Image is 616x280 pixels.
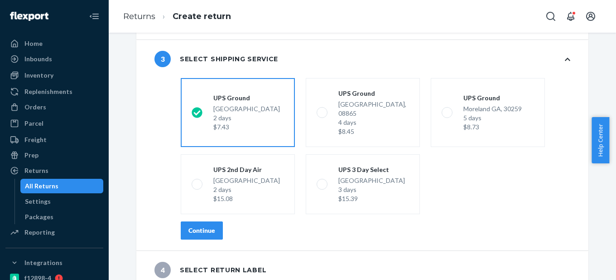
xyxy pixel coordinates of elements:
[338,185,405,194] div: 3 days
[25,197,51,206] div: Settings
[154,262,266,278] div: Select return label
[24,119,43,128] div: Parcel
[338,127,409,136] div: $8.45
[25,182,58,191] div: All Returns
[463,123,522,132] div: $8.73
[213,165,280,174] div: UPS 2nd Day Air
[5,148,103,162] a: Prep
[24,151,38,160] div: Prep
[154,51,278,67] div: Select shipping service
[592,117,609,163] button: Help Center
[5,52,103,66] a: Inbounds
[24,71,53,80] div: Inventory
[213,93,280,103] div: UPS Ground
[20,194,104,209] a: Settings
[213,176,280,203] div: [GEOGRAPHIC_DATA]
[116,3,238,30] ol: breadcrumbs
[338,194,405,203] div: $15.39
[24,103,46,112] div: Orders
[463,113,522,123] div: 5 days
[5,68,103,83] a: Inventory
[25,212,53,221] div: Packages
[338,176,405,203] div: [GEOGRAPHIC_DATA]
[5,255,103,270] button: Integrations
[5,133,103,147] a: Freight
[20,210,104,224] a: Packages
[338,100,409,136] div: [GEOGRAPHIC_DATA], 08865
[463,93,522,103] div: UPS Ground
[338,118,409,127] div: 4 days
[20,179,104,193] a: All Returns
[24,228,55,237] div: Reporting
[173,11,231,21] a: Create return
[24,87,72,96] div: Replenishments
[24,166,48,175] div: Returns
[5,116,103,131] a: Parcel
[463,104,522,132] div: Moreland GA, 30259
[5,225,103,240] a: Reporting
[5,36,103,51] a: Home
[338,165,405,174] div: UPS 3 Day Select
[5,84,103,99] a: Replenishments
[542,7,560,25] button: Open Search Box
[24,135,47,144] div: Freight
[5,100,103,114] a: Orders
[213,194,280,203] div: $15.08
[5,163,103,178] a: Returns
[188,226,215,235] div: Continue
[213,123,280,132] div: $7.43
[24,258,63,267] div: Integrations
[181,221,223,240] button: Continue
[582,7,600,25] button: Open account menu
[338,89,409,98] div: UPS Ground
[24,39,43,48] div: Home
[85,7,103,25] button: Close Navigation
[10,12,48,21] img: Flexport logo
[154,51,171,67] span: 3
[562,7,580,25] button: Open notifications
[154,262,171,278] span: 4
[213,185,280,194] div: 2 days
[24,54,52,64] div: Inbounds
[213,113,280,123] div: 2 days
[123,11,155,21] a: Returns
[213,104,280,132] div: [GEOGRAPHIC_DATA]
